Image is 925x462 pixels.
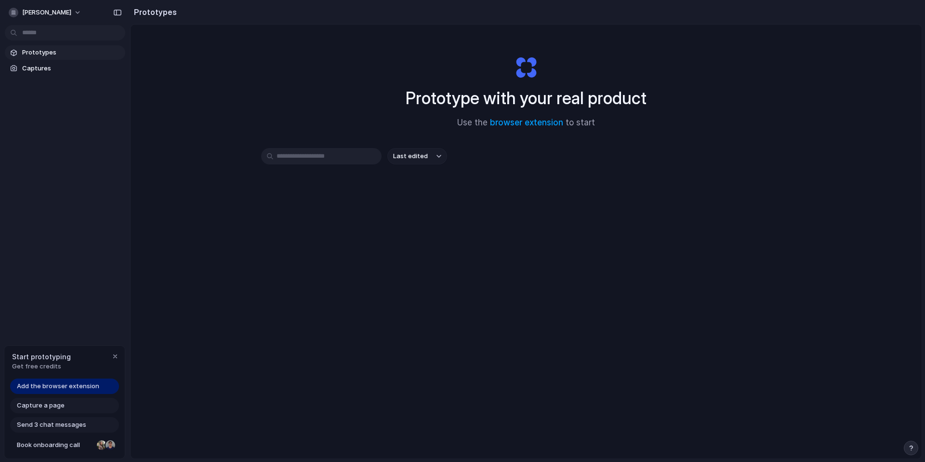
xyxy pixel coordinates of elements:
[490,118,563,127] a: browser extension
[5,45,125,60] a: Prototypes
[5,5,86,20] button: [PERSON_NAME]
[17,420,86,430] span: Send 3 chat messages
[12,362,71,371] span: Get free credits
[17,381,99,391] span: Add the browser extension
[22,48,121,57] span: Prototypes
[406,85,647,111] h1: Prototype with your real product
[22,8,71,17] span: [PERSON_NAME]
[12,352,71,362] span: Start prototyping
[10,437,119,453] a: Book onboarding call
[393,151,428,161] span: Last edited
[387,148,447,164] button: Last edited
[17,401,65,410] span: Capture a page
[96,439,107,451] div: Nicole Kubica
[130,6,177,18] h2: Prototypes
[10,379,119,394] a: Add the browser extension
[22,64,121,73] span: Captures
[5,61,125,76] a: Captures
[17,440,93,450] span: Book onboarding call
[105,439,116,451] div: Christian Iacullo
[457,117,595,129] span: Use the to start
